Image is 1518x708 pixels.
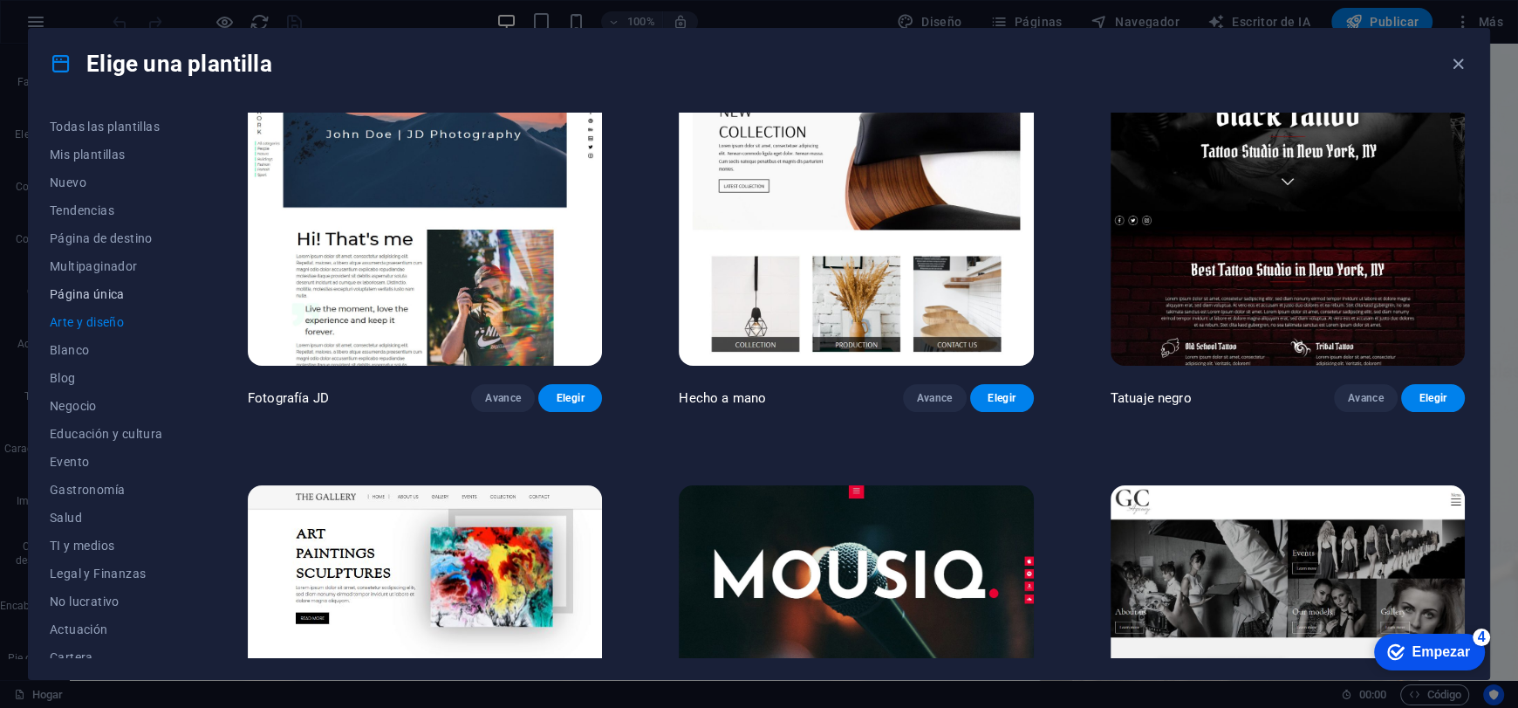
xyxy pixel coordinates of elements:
[679,38,1033,365] img: Hecho a mano
[50,364,171,392] button: Blog
[50,148,126,162] font: Mis plantillas
[50,168,171,196] button: Nuevo
[50,448,171,476] button: Evento
[50,567,146,581] font: Legal y Finanzas
[1334,384,1398,412] button: Avance
[50,287,125,301] font: Página única
[50,196,171,224] button: Tendencias
[50,643,171,671] button: Cartera
[1348,392,1384,404] font: Avance
[903,384,967,412] button: Avance
[50,392,171,420] button: Negocio
[50,483,125,497] font: Gastronomía
[1111,38,1465,365] img: Tatuaje negro
[970,384,1034,412] button: Elegir
[50,539,114,553] font: TI y medios
[50,650,93,664] font: Cartera
[50,622,108,636] font: Actuación
[50,224,171,252] button: Página de destino
[1111,390,1192,406] font: Tatuaje negro
[1419,392,1446,404] font: Elegir
[248,390,329,406] font: Fotografía JD
[50,120,160,134] font: Todas las plantillas
[50,113,171,141] button: Todas las plantillas
[679,390,766,406] font: Hecho a mano
[557,392,585,404] font: Elegir
[50,532,171,560] button: TI y medios
[50,315,124,329] font: Arte y diseño
[50,336,171,364] button: Blanco
[50,399,97,413] font: Negocio
[50,420,171,448] button: Educación y cultura
[50,476,171,504] button: Gastronomía
[50,504,171,532] button: Salud
[50,175,86,189] font: Nuevo
[1401,384,1465,412] button: Elegir
[248,38,602,365] img: Fotografía JD
[50,252,171,280] button: Multipaginador
[50,511,82,525] font: Salud
[471,384,535,412] button: Avance
[50,595,120,608] font: No lucrativo
[50,560,171,588] button: Legal y Finanzas
[917,392,953,404] font: Avance
[68,19,126,34] font: Empezar
[86,51,272,77] font: Elige una plantilla
[538,384,602,412] button: Elegir
[50,343,89,357] font: Blanco
[50,427,163,441] font: Educación y cultura
[485,392,521,404] font: Avance
[50,231,153,245] font: Página de destino
[50,203,114,217] font: Tendencias
[50,615,171,643] button: Actuación
[50,141,171,168] button: Mis plantillas
[50,371,76,385] font: Blog
[50,280,171,308] button: Página única
[134,4,142,19] font: 4
[50,308,171,336] button: Arte y diseño
[50,259,138,273] font: Multipaginador
[50,588,171,615] button: No lucrativo
[31,9,141,45] div: Empezar Quedan 4 elementos, 20 % completado
[50,455,89,469] font: Evento
[988,392,1015,404] font: Elegir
